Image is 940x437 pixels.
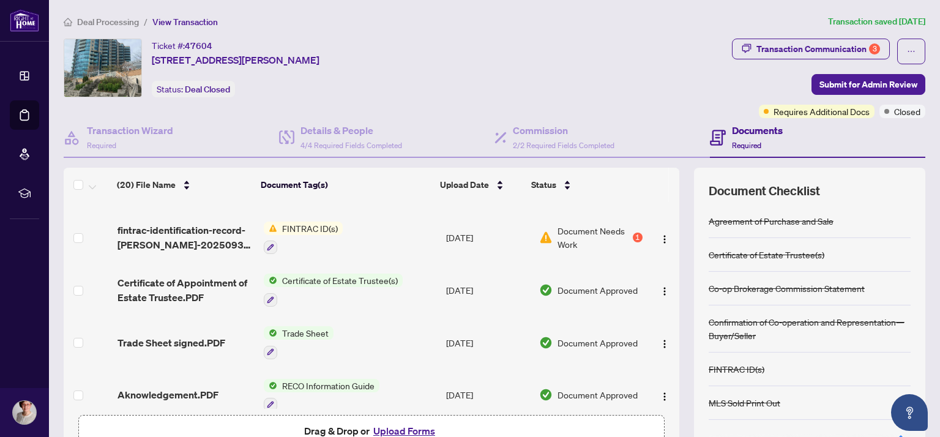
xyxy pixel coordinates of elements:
button: Status IconRECO Information Guide [264,379,379,412]
span: [STREET_ADDRESS][PERSON_NAME] [152,53,319,67]
button: Transaction Communication3 [732,39,890,59]
img: Logo [660,339,670,349]
span: Closed [894,105,920,118]
li: / [144,15,147,29]
img: Logo [660,392,670,402]
span: Trade Sheet signed.PDF [117,335,225,350]
span: fintrac-identification-record-[PERSON_NAME]-20250930-154642.pdf [117,223,254,252]
span: Document Approved [558,336,638,349]
img: Profile Icon [13,401,36,424]
div: FINTRAC ID(s) [709,362,764,376]
img: Logo [660,286,670,296]
span: Submit for Admin Review [819,75,917,94]
div: Certificate of Estate Trustee(s) [709,248,824,261]
span: Certificate of Estate Trustee(s) [277,274,403,287]
button: Logo [655,385,674,405]
button: Submit for Admin Review [811,74,925,95]
img: Document Status [539,283,553,297]
img: Document Status [539,336,553,349]
td: [DATE] [441,369,534,422]
span: Document Approved [558,283,638,297]
span: Required [87,141,116,150]
span: Document Approved [558,388,638,402]
span: Aknowledgement.PDF [117,387,218,402]
img: Status Icon [264,222,277,235]
td: [DATE] [441,212,534,264]
img: logo [10,9,39,32]
img: Status Icon [264,274,277,287]
img: Status Icon [264,379,277,392]
th: Upload Date [435,168,526,202]
span: home [64,18,72,26]
div: Confirmation of Co-operation and Representation—Buyer/Seller [709,315,911,342]
button: Logo [655,228,674,247]
button: Logo [655,333,674,353]
button: Open asap [891,394,928,431]
img: Logo [660,234,670,244]
span: View Transaction [152,17,218,28]
img: IMG-S12147962_1.jpg [64,39,141,97]
span: Certificate of Appointment of Estate Trustee.PDF [117,275,254,305]
h4: Transaction Wizard [87,123,173,138]
span: ellipsis [907,47,916,56]
span: Requires Additional Docs [774,105,870,118]
div: Co-op Brokerage Commission Statement [709,282,865,295]
button: Status IconTrade Sheet [264,326,334,359]
td: [DATE] [441,316,534,369]
span: Deal Closed [185,84,230,95]
span: Deal Processing [77,17,139,28]
button: Status IconFINTRAC ID(s) [264,222,343,255]
th: (20) File Name [112,168,256,202]
button: Status IconCertificate of Estate Trustee(s) [264,274,403,307]
div: Ticket #: [152,39,212,53]
div: Transaction Communication [756,39,880,59]
img: Document Status [539,388,553,402]
span: 2/2 Required Fields Completed [513,141,614,150]
span: Document Needs Work [558,224,630,251]
span: (20) File Name [117,178,176,192]
td: [DATE] [441,264,534,316]
th: Status [526,168,637,202]
span: Document Checklist [709,182,820,200]
article: Transaction saved [DATE] [828,15,925,29]
span: Upload Date [440,178,489,192]
div: 1 [633,233,643,242]
div: Status: [152,81,235,97]
span: RECO Information Guide [277,379,379,392]
span: FINTRAC ID(s) [277,222,343,235]
div: 3 [869,43,880,54]
span: Required [732,141,761,150]
span: 4/4 Required Fields Completed [300,141,402,150]
span: 47604 [185,40,212,51]
th: Document Tag(s) [256,168,435,202]
h4: Documents [732,123,783,138]
img: Document Status [539,231,553,244]
button: Logo [655,280,674,300]
div: Agreement of Purchase and Sale [709,214,834,228]
h4: Details & People [300,123,402,138]
div: MLS Sold Print Out [709,396,780,409]
img: Status Icon [264,326,277,340]
span: Status [531,178,556,192]
h4: Commission [513,123,614,138]
span: Trade Sheet [277,326,334,340]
